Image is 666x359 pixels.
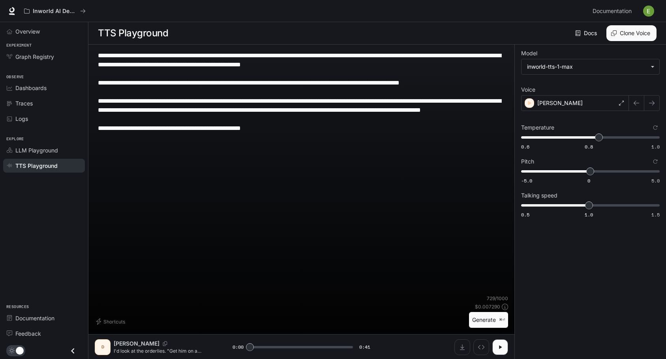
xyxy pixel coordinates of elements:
span: 0:00 [233,343,244,351]
a: Dashboards [3,81,85,95]
button: Inspect [473,339,489,355]
span: LLM Playground [15,146,58,154]
span: Documentation [593,6,632,16]
button: Reset to default [651,157,660,166]
button: Clone Voice [606,25,657,41]
span: Traces [15,99,33,107]
p: Temperature [521,125,554,130]
a: Overview [3,24,85,38]
a: Logs [3,112,85,126]
p: Voice [521,87,535,92]
p: Inworld AI Demos [33,8,77,15]
p: ⌘⏎ [499,318,505,322]
span: 0.6 [521,143,529,150]
span: Documentation [15,314,54,322]
p: Model [521,51,537,56]
span: -5.0 [521,177,532,184]
p: [PERSON_NAME] [114,340,159,348]
span: 0.8 [585,143,593,150]
button: Reset to default [651,123,660,132]
a: Graph Registry [3,50,85,64]
a: LLM Playground [3,143,85,157]
span: 0.5 [521,211,529,218]
a: Documentation [3,311,85,325]
p: 729 / 1000 [487,295,508,302]
p: Pitch [521,159,534,164]
span: Dark mode toggle [16,346,24,355]
button: Generate⌘⏎ [469,312,508,328]
button: Copy Voice ID [159,341,171,346]
p: I'd look at the orderlies. "Get him on a [PERSON_NAME] and into an empty ER trauma bay. Strap him... [114,348,214,354]
h1: TTS Playground [98,25,168,41]
span: 0 [587,177,590,184]
div: D [96,341,109,353]
button: Close drawer [64,343,82,359]
p: Talking speed [521,193,557,198]
button: Download audio [454,339,470,355]
a: Feedback [3,327,85,340]
span: Logs [15,115,28,123]
a: TTS Playground [3,159,85,173]
span: 1.5 [651,211,660,218]
button: User avatar [641,3,657,19]
img: User avatar [643,6,654,17]
span: Graph Registry [15,53,54,61]
a: Documentation [589,3,638,19]
p: $ 0.007290 [475,303,500,310]
span: 5.0 [651,177,660,184]
span: Feedback [15,329,41,338]
div: inworld-tts-1-max [522,59,659,74]
button: Shortcuts [95,315,128,328]
div: inworld-tts-1-max [527,63,647,71]
span: Dashboards [15,84,47,92]
span: Overview [15,27,40,36]
a: Docs [574,25,600,41]
button: All workspaces [21,3,89,19]
span: TTS Playground [15,162,58,170]
span: 1.0 [585,211,593,218]
a: Traces [3,96,85,110]
p: [PERSON_NAME] [537,99,583,107]
span: 1.0 [651,143,660,150]
span: 0:41 [359,343,370,351]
